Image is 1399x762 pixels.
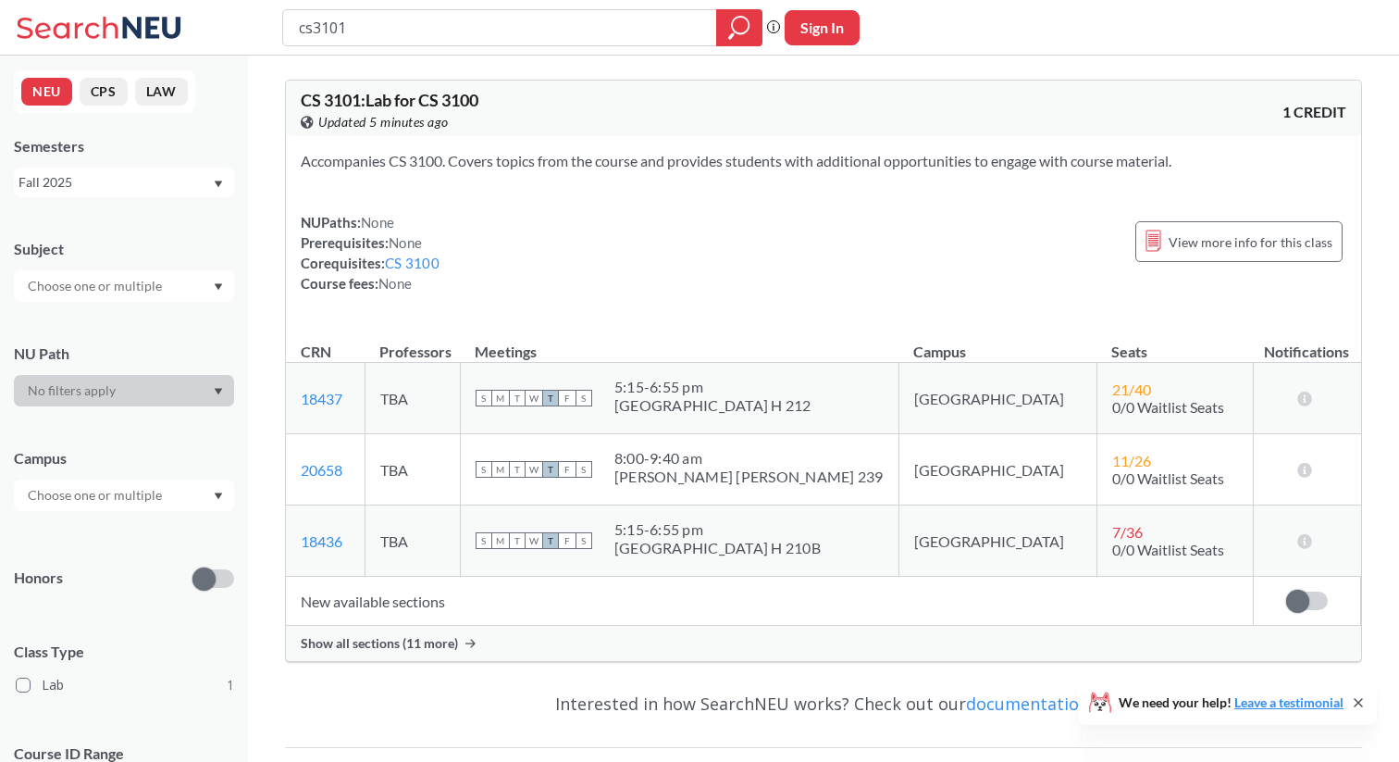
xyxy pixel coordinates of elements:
[227,675,234,695] span: 1
[614,396,811,415] div: [GEOGRAPHIC_DATA] H 212
[297,12,703,44] input: Class, professor, course number, "phrase"
[80,78,128,106] button: CPS
[1282,102,1346,122] span: 1 CREDIT
[1112,541,1224,558] span: 0/0 Waitlist Seats
[492,390,509,406] span: M
[301,461,342,479] a: 20658
[614,539,821,557] div: [GEOGRAPHIC_DATA] H 210B
[509,461,526,478] span: T
[966,693,1093,715] a: documentation!
[301,212,440,294] div: NUPaths: Prerequisites: Corequisites: Course fees:
[14,136,234,156] div: Semesters
[460,323,898,363] th: Meetings
[14,239,234,259] div: Subject
[492,532,509,549] span: M
[1112,381,1151,398] span: 21 / 40
[728,15,750,41] svg: magnifying glass
[526,390,542,406] span: W
[1112,452,1151,469] span: 11 / 26
[389,234,422,251] span: None
[14,270,234,302] div: Dropdown arrow
[301,151,1346,171] section: Accompanies CS 3100. Covers topics from the course and provides students with additional opportun...
[286,626,1361,661] div: Show all sections (11 more)
[492,461,509,478] span: M
[509,532,526,549] span: T
[542,461,559,478] span: T
[1234,694,1343,710] a: Leave a testimonial
[559,461,576,478] span: F
[542,390,559,406] span: T
[614,378,811,396] div: 5:15 - 6:55 pm
[214,493,223,500] svg: Dropdown arrow
[1112,523,1143,541] span: 7 / 36
[898,323,1096,363] th: Campus
[365,323,460,363] th: Professors
[526,461,542,478] span: W
[1112,398,1224,416] span: 0/0 Waitlist Seats
[14,568,63,589] p: Honors
[1169,231,1332,254] span: View more info for this class
[476,532,492,549] span: S
[1119,696,1343,709] span: We need your help!
[301,90,478,110] span: CS 3101 : Lab for CS 3100
[576,390,592,406] span: S
[614,449,884,468] div: 8:00 - 9:40 am
[135,78,188,106] button: LAW
[301,390,342,407] a: 18437
[1112,469,1224,487] span: 0/0 Waitlist Seats
[14,168,234,197] div: Fall 2025Dropdown arrow
[716,9,762,46] div: magnifying glass
[898,363,1096,434] td: [GEOGRAPHIC_DATA]
[19,172,212,193] div: Fall 2025
[19,275,174,297] input: Choose one or multiple
[542,532,559,549] span: T
[576,532,592,549] span: S
[614,468,884,486] div: [PERSON_NAME] [PERSON_NAME] 239
[1096,323,1253,363] th: Seats
[14,480,234,511] div: Dropdown arrow
[1253,323,1360,363] th: Notifications
[898,434,1096,506] td: [GEOGRAPHIC_DATA]
[301,342,331,362] div: CRN
[19,484,174,506] input: Choose one or multiple
[301,635,458,652] span: Show all sections (11 more)
[365,363,460,434] td: TBA
[526,532,542,549] span: W
[14,375,234,406] div: Dropdown arrow
[365,434,460,506] td: TBA
[361,214,394,231] span: None
[16,673,234,697] label: Lab
[385,255,440,271] a: CS 3100
[378,275,412,292] span: None
[286,577,1253,626] td: New available sections
[301,532,342,550] a: 18436
[14,344,234,364] div: NU Path
[614,520,821,539] div: 5:15 - 6:55 pm
[365,506,460,577] td: TBA
[14,448,234,468] div: Campus
[14,642,234,662] span: Class Type
[559,390,576,406] span: F
[476,390,492,406] span: S
[214,181,223,188] svg: Dropdown arrow
[785,10,860,45] button: Sign In
[576,461,592,478] span: S
[285,677,1362,731] div: Interested in how SearchNEU works? Check out our
[509,390,526,406] span: T
[214,388,223,395] svg: Dropdown arrow
[898,506,1096,577] td: [GEOGRAPHIC_DATA]
[214,283,223,291] svg: Dropdown arrow
[318,112,449,132] span: Updated 5 minutes ago
[476,461,492,478] span: S
[21,78,72,106] button: NEU
[559,532,576,549] span: F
